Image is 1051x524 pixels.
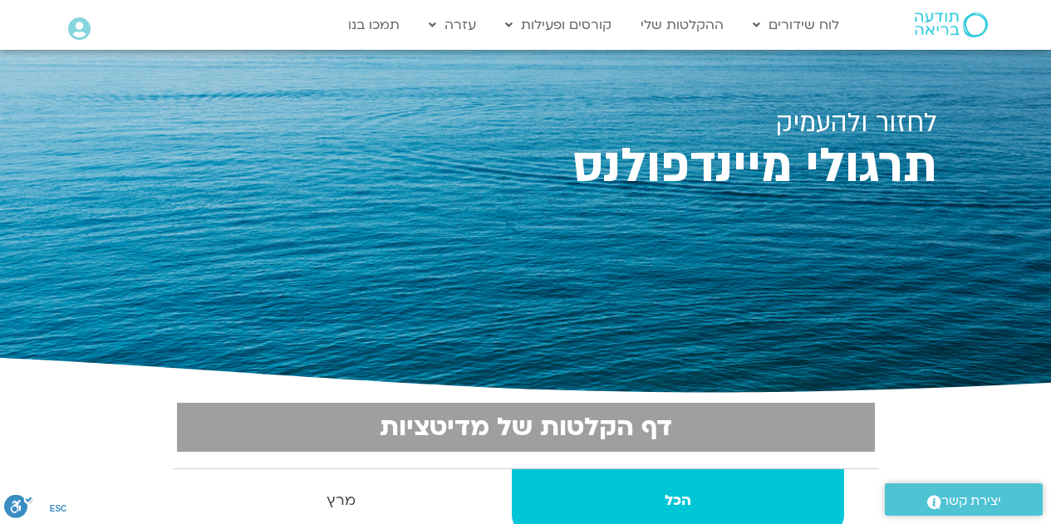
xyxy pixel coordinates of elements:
img: תודעה בריאה [915,12,988,37]
h2: לחזור ולהעמיק [115,108,937,138]
strong: הכל [512,488,844,513]
h2: תרגולי מיינדפולנס [115,144,937,189]
a: קורסים ופעילות [497,9,620,41]
span: יצירת קשר [941,490,1001,512]
a: לוח שידורים [744,9,847,41]
strong: מרץ [174,488,509,513]
a: תמכו בנו [340,9,408,41]
h2: דף הקלטות של מדיטציות [187,413,865,442]
a: יצירת קשר [885,483,1043,516]
a: עזרה [420,9,484,41]
a: ההקלטות שלי [632,9,732,41]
